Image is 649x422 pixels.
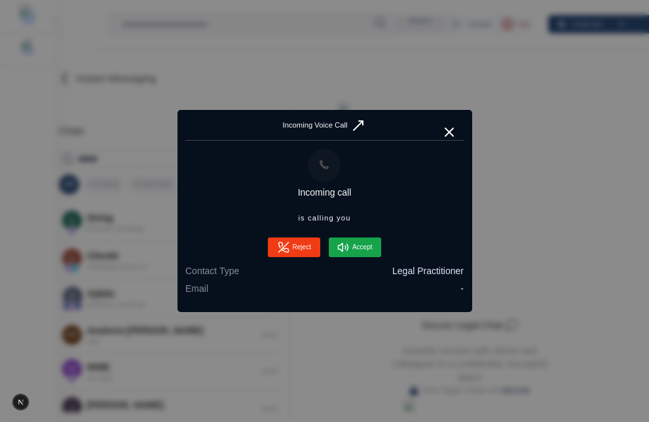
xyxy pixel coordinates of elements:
button: Reject [268,237,320,257]
span: is calling you [185,208,464,230]
span: Legal Practitioner [392,265,464,278]
span: Email [185,283,208,296]
button: Accept [329,237,381,257]
div: 📞 [308,149,341,182]
span: - [460,283,464,296]
span: Incoming call [298,186,352,200]
span: Contact Type [185,265,239,278]
span: Incoming Voice Call [185,118,464,133]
